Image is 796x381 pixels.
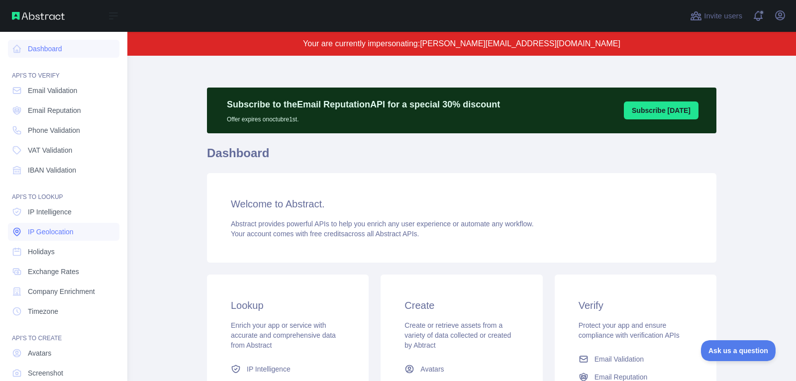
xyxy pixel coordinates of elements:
span: Your account comes with across all Abstract APIs. [231,230,419,238]
span: Enrich your app or service with accurate and comprehensive data from Abstract [231,321,336,349]
a: VAT Validation [8,141,119,159]
a: Email Validation [8,82,119,99]
span: IP Geolocation [28,227,74,237]
button: Invite users [688,8,744,24]
span: Protect your app and ensure compliance with verification APIs [579,321,680,339]
a: IP Intelligence [8,203,119,221]
span: [PERSON_NAME][EMAIL_ADDRESS][DOMAIN_NAME] [420,39,620,48]
a: IP Geolocation [8,223,119,241]
span: Invite users [704,10,742,22]
a: Exchange Rates [8,263,119,281]
a: Email Validation [575,350,696,368]
span: Email Reputation [28,105,81,115]
a: Phone Validation [8,121,119,139]
span: Email Validation [28,86,77,95]
span: Your are currently impersonating: [303,39,420,48]
span: Email Validation [595,354,644,364]
button: Subscribe [DATE] [624,101,698,119]
h3: Verify [579,298,693,312]
h3: Welcome to Abstract. [231,197,693,211]
span: Phone Validation [28,125,80,135]
a: Avatars [8,344,119,362]
h3: Create [404,298,518,312]
a: Holidays [8,243,119,261]
a: Timezone [8,302,119,320]
span: IP Intelligence [28,207,72,217]
h3: Lookup [231,298,345,312]
a: IP Intelligence [227,360,349,378]
span: Timezone [28,306,58,316]
iframe: Toggle Customer Support [701,340,776,361]
span: Avatars [420,364,444,374]
a: Dashboard [8,40,119,58]
h1: Dashboard [207,145,716,169]
span: Holidays [28,247,55,257]
span: Exchange Rates [28,267,79,277]
span: Create or retrieve assets from a variety of data collected or created by Abtract [404,321,511,349]
span: IP Intelligence [247,364,291,374]
span: Avatars [28,348,51,358]
span: Company Enrichment [28,286,95,296]
div: API'S TO LOOKUP [8,181,119,201]
a: Avatars [400,360,522,378]
span: Screenshot [28,368,63,378]
a: IBAN Validation [8,161,119,179]
div: API'S TO VERIFY [8,60,119,80]
p: Subscribe to the Email Reputation API for a special 30 % discount [227,97,500,111]
a: Email Reputation [8,101,119,119]
span: VAT Validation [28,145,72,155]
img: Abstract API [12,12,65,20]
a: Company Enrichment [8,283,119,300]
span: Abstract provides powerful APIs to help you enrich any user experience or automate any workflow. [231,220,534,228]
div: API'S TO CREATE [8,322,119,342]
span: IBAN Validation [28,165,76,175]
span: free credits [310,230,344,238]
p: Offer expires on octubre 1st. [227,111,500,123]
